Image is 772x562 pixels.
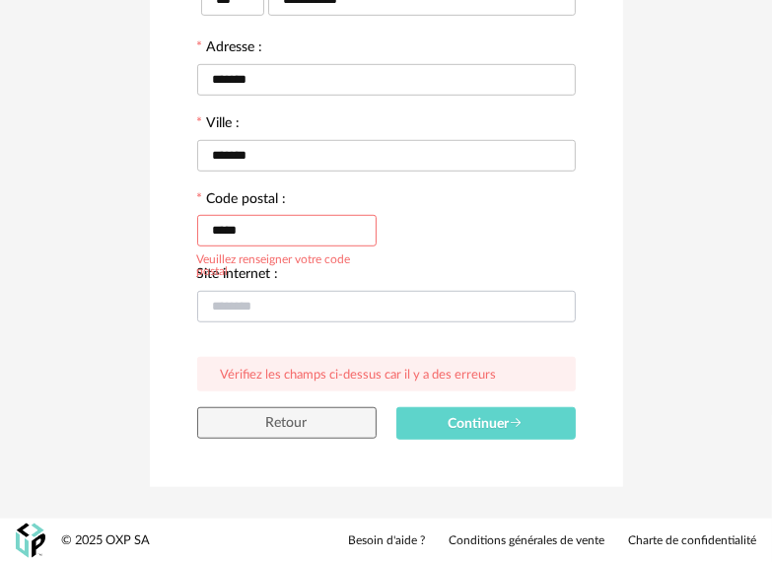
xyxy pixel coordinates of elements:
[221,369,497,382] span: Vérifiez les champs ci-dessus car il y a des erreurs
[449,417,524,431] span: Continuer
[197,407,377,439] button: Retour
[16,524,45,558] img: OXP
[197,40,263,58] label: Adresse :
[348,533,425,549] a: Besoin d'aide ?
[197,116,241,134] label: Ville :
[396,407,576,440] button: Continuer
[61,532,150,549] div: © 2025 OXP SA
[197,249,377,277] div: Veuillez renseigner votre code postal
[266,416,308,430] span: Retour
[449,533,604,549] a: Conditions générales de vente
[197,192,287,210] label: Code postal :
[628,533,756,549] a: Charte de confidentialité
